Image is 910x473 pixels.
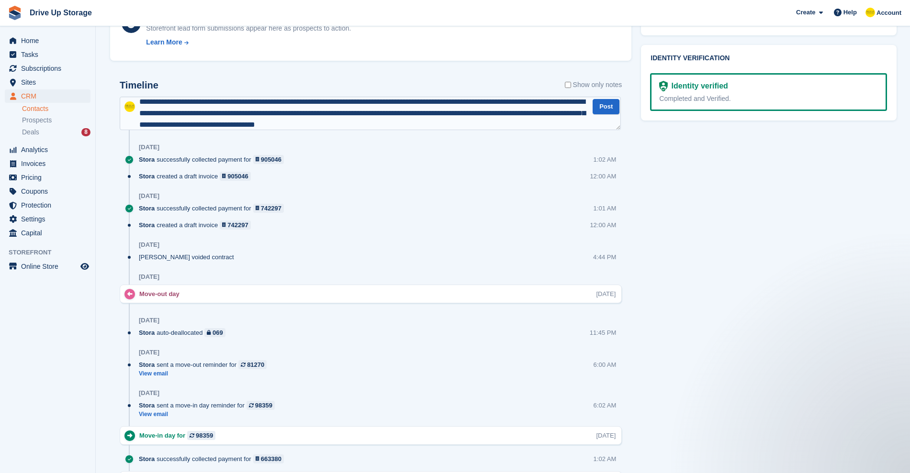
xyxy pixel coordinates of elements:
a: 742297 [220,220,251,230]
span: Account [876,8,901,18]
input: Show only notes [565,80,571,90]
span: Stora [139,328,155,337]
div: auto-deallocated [139,328,230,337]
div: 81270 [247,360,264,369]
div: 1:02 AM [594,155,617,164]
div: 742297 [261,204,281,213]
div: Storefront lead form submissions appear here as prospects to action. [146,23,351,33]
div: [DATE] [139,192,159,200]
span: Online Store [21,260,79,273]
div: [DATE] [139,317,159,324]
img: stora-icon-8386f47178a22dfd0bd8f6a31ec36ba5ce8667c1dd55bd0f319d3a0aa187defe.svg [8,6,22,20]
div: created a draft invoice [139,172,256,181]
div: 98359 [255,401,272,410]
label: Show only notes [565,80,622,90]
a: 663380 [253,454,284,463]
div: created a draft invoice [139,220,256,230]
div: successfully collected payment for [139,204,289,213]
a: View email [139,370,271,378]
a: menu [5,185,90,198]
button: Post [593,99,619,115]
a: 98359 [187,431,215,440]
span: Stora [139,360,155,369]
div: [PERSON_NAME] voided contract [139,253,239,262]
span: Stora [139,155,155,164]
span: Home [21,34,79,47]
div: 742297 [227,220,248,230]
span: Stora [139,454,155,463]
a: 905046 [220,172,251,181]
a: 742297 [253,204,284,213]
a: menu [5,260,90,273]
div: [DATE] [139,349,159,356]
span: Invoices [21,157,79,170]
div: Completed and Verified. [659,94,878,104]
div: Move-in day for [139,431,220,440]
a: menu [5,157,90,170]
div: 8 [81,128,90,136]
div: [DATE] [139,241,159,249]
div: 6:00 AM [594,360,617,369]
a: 069 [204,328,225,337]
a: Contacts [22,104,90,113]
div: 98359 [196,431,213,440]
img: Crispin Vitoria [865,8,875,17]
a: menu [5,62,90,75]
div: 905046 [261,155,281,164]
a: menu [5,76,90,89]
img: Identity Verification Ready [659,81,667,91]
span: Stora [139,401,155,410]
span: Prospects [22,116,52,125]
div: Identity verified [668,80,728,92]
a: 98359 [247,401,275,410]
a: menu [5,34,90,47]
span: Storefront [9,248,95,257]
span: Deals [22,128,39,137]
img: Crispin Vitoria [124,101,135,112]
span: Analytics [21,143,79,156]
div: successfully collected payment for [139,155,289,164]
span: Help [843,8,857,17]
div: 663380 [261,454,281,463]
div: 1:02 AM [594,454,617,463]
a: Learn More [146,37,351,47]
span: Stora [139,204,155,213]
a: menu [5,89,90,103]
span: Protection [21,198,79,212]
div: [DATE] [139,389,159,397]
div: 1:01 AM [594,204,617,213]
a: menu [5,212,90,226]
span: Pricing [21,171,79,184]
a: Deals 8 [22,127,90,137]
span: Stora [139,220,155,230]
span: Sites [21,76,79,89]
a: 81270 [238,360,267,369]
div: 4:44 PM [593,253,616,262]
span: Capital [21,226,79,240]
div: [DATE] [139,273,159,281]
h2: Identity verification [651,55,887,62]
div: Move-out day [139,289,184,298]
span: Coupons [21,185,79,198]
a: Preview store [79,261,90,272]
a: View email [139,410,280,418]
span: Stora [139,172,155,181]
div: 905046 [227,172,248,181]
div: [DATE] [596,431,616,440]
a: menu [5,48,90,61]
div: successfully collected payment for [139,454,289,463]
a: menu [5,171,90,184]
div: 6:02 AM [594,401,617,410]
a: Prospects [22,115,90,125]
a: 905046 [253,155,284,164]
div: Learn More [146,37,182,47]
div: 12:00 AM [590,172,616,181]
div: 069 [213,328,223,337]
h2: Timeline [120,80,158,91]
a: Drive Up Storage [26,5,96,21]
a: menu [5,226,90,240]
span: Settings [21,212,79,226]
span: Create [796,8,815,17]
a: menu [5,143,90,156]
a: menu [5,198,90,212]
